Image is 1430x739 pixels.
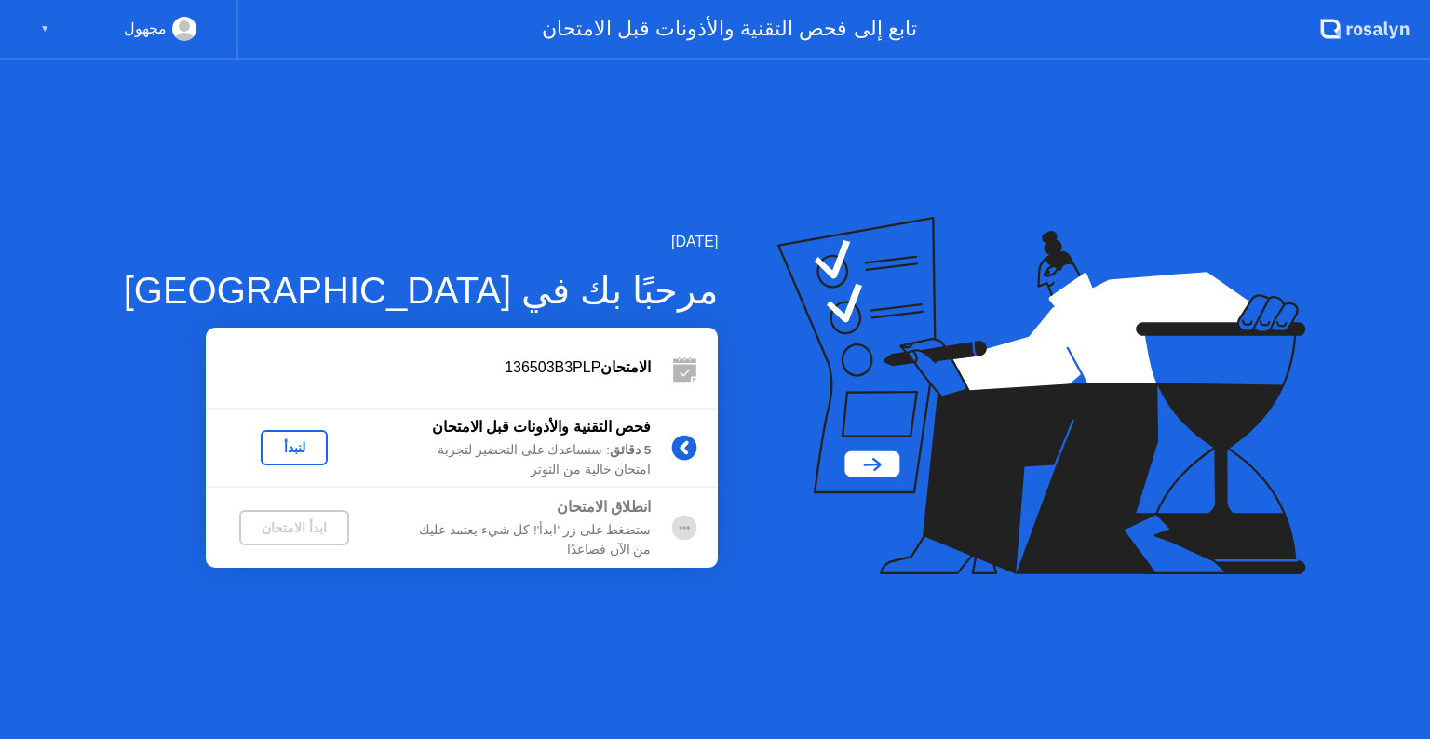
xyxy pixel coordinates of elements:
[383,441,651,479] div: : سنساعدك على التحضير لتجربة امتحان خالية من التوتر
[247,520,342,535] div: ابدأ الامتحان
[124,231,719,253] div: [DATE]
[124,17,167,41] div: مجهول
[610,443,651,457] b: 5 دقائق
[600,359,651,375] b: الامتحان
[206,356,651,379] div: 136503B3PLP
[268,440,320,455] div: لنبدأ
[432,419,652,435] b: فحص التقنية والأذونات قبل الامتحان
[239,510,349,545] button: ابدأ الامتحان
[261,430,328,465] button: لنبدأ
[40,17,49,41] div: ▼
[383,521,651,559] div: ستضغط على زر 'ابدأ'! كل شيء يعتمد عليك من الآن فصاعدًا
[557,499,651,515] b: انطلاق الامتحان
[124,262,719,318] div: مرحبًا بك في [GEOGRAPHIC_DATA]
